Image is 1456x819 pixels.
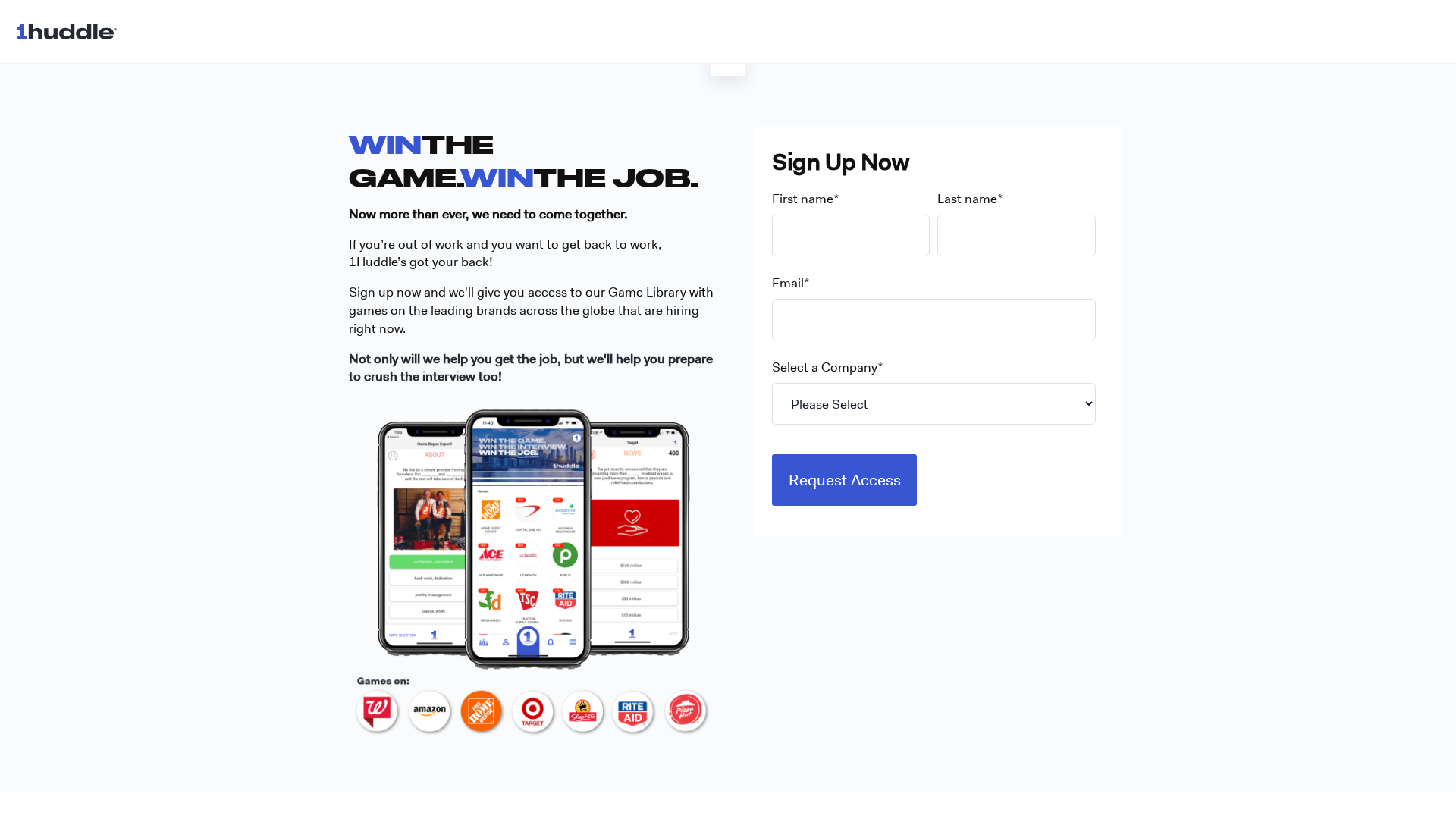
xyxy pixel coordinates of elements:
[349,284,718,337] p: S
[349,129,698,191] strong: THE GAME. THE JOB.
[460,162,533,192] span: WIN
[937,190,997,207] span: Last name
[349,284,714,337] span: ign up now and we'll give you access to our Game Library with games on the leading brands across ...
[349,206,628,222] strong: Now more than ever, we need to come together.
[772,275,804,291] span: Email
[772,454,918,506] input: Request Access
[772,359,877,375] span: Select a Company
[772,146,1103,178] h3: Sign Up Now
[15,17,124,45] img: 1huddle
[349,129,422,158] span: WIN
[349,398,718,744] img: Interview Challenge - Landing Page 3
[772,190,833,207] span: First name
[349,350,713,385] strong: Not only will we help you get the job, but we'll help you prepare to crush the interview too!
[349,236,661,271] span: If you’re out of work and you want to get back to work, 1Huddle’s got your back!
